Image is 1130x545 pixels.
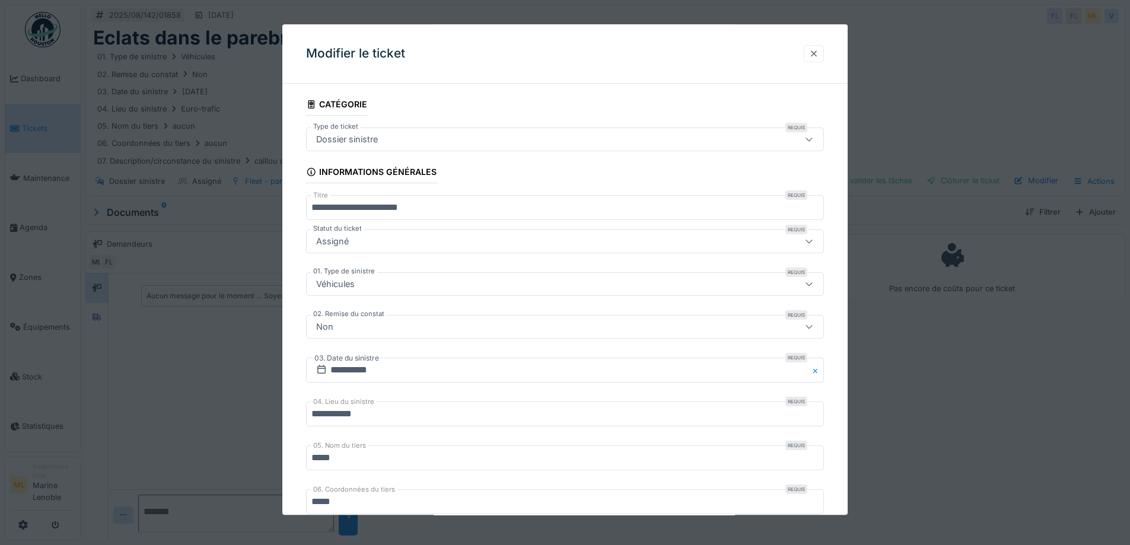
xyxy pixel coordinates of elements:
label: 05. Nom du tiers [311,441,368,451]
div: Requis [785,123,807,132]
button: Close [811,358,824,383]
div: Requis [785,191,807,200]
label: 04. Lieu du sinistre [311,397,377,407]
label: Type de ticket [311,122,361,132]
label: 03. Date du sinistre [313,352,380,365]
div: Catégorie [306,95,367,116]
div: Assigné [311,235,354,248]
div: Non [311,321,338,334]
div: Dossier sinistre [311,133,383,146]
div: Requis [785,225,807,235]
div: Requis [785,441,807,451]
label: 01. Type de sinistre [311,267,377,277]
div: Requis [785,311,807,320]
label: Titre [311,191,330,201]
div: Requis [785,485,807,495]
label: Statut du ticket [311,224,364,234]
label: 06. Coordonnées du tiers [311,485,397,495]
div: Requis [785,268,807,278]
div: Informations générales [306,163,437,183]
div: Véhicules [311,278,359,291]
div: Requis [785,353,807,363]
label: 02. Remise du constat [311,310,387,320]
h3: Modifier le ticket [306,46,405,61]
div: Requis [785,397,807,407]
